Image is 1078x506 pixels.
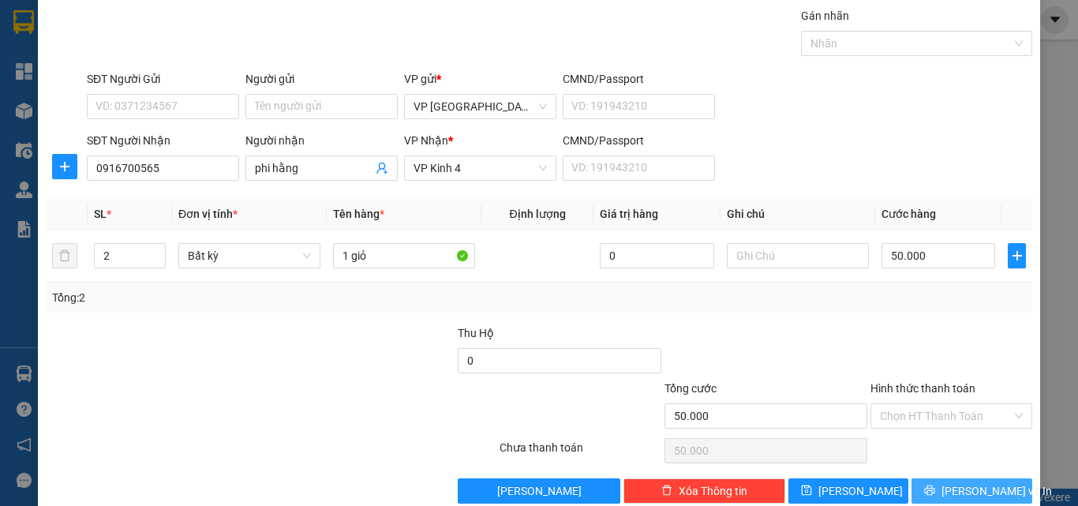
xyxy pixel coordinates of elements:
div: SĐT Người Gửi [87,70,239,88]
span: VP Nhận [404,134,448,147]
input: 0 [600,243,713,268]
span: Tên hàng [333,208,384,220]
span: Tổng cước [664,382,717,395]
div: Chưa thanh toán [498,439,663,467]
li: 0983 44 7777 [7,74,301,94]
button: printer[PERSON_NAME] và In [911,478,1032,504]
div: CMND/Passport [563,132,715,149]
input: VD: Bàn, Ghế [333,243,475,268]
span: VP Sài Gòn [414,95,547,118]
span: VP Kinh 4 [414,156,547,180]
span: environment [91,38,103,51]
div: Người gửi [245,70,398,88]
span: [PERSON_NAME] [497,482,582,500]
span: Giá trị hàng [600,208,658,220]
span: user-add [376,162,388,174]
button: delete [52,243,77,268]
div: Tổng: 2 [52,289,417,306]
span: phone [91,77,103,90]
div: CMND/Passport [563,70,715,88]
span: SL [94,208,107,220]
span: Xóa Thông tin [679,482,747,500]
div: Người nhận [245,132,398,149]
span: [PERSON_NAME] và In [941,482,1052,500]
span: plus [53,160,77,173]
button: plus [1008,243,1026,268]
span: Bất kỳ [188,244,311,268]
div: SĐT Người Nhận [87,132,239,149]
button: deleteXóa Thông tin [623,478,785,504]
b: GỬI : VP [GEOGRAPHIC_DATA] [7,118,308,144]
span: Đơn vị tính [178,208,238,220]
li: [STREET_ADDRESS][PERSON_NAME] [7,35,301,74]
b: TRÍ NHÂN [91,10,170,30]
span: delete [661,485,672,497]
button: save[PERSON_NAME] [788,478,909,504]
label: Hình thức thanh toán [870,382,975,395]
span: Cước hàng [881,208,936,220]
input: Ghi Chú [727,243,869,268]
span: Thu Hộ [458,327,494,339]
div: VP gửi [404,70,556,88]
span: [PERSON_NAME] [818,482,903,500]
button: plus [52,154,77,179]
span: plus [1009,249,1025,262]
button: [PERSON_NAME] [458,478,619,504]
span: Định lượng [509,208,565,220]
label: Gán nhãn [801,9,849,22]
th: Ghi chú [721,199,875,230]
span: save [801,485,812,497]
span: printer [924,485,935,497]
